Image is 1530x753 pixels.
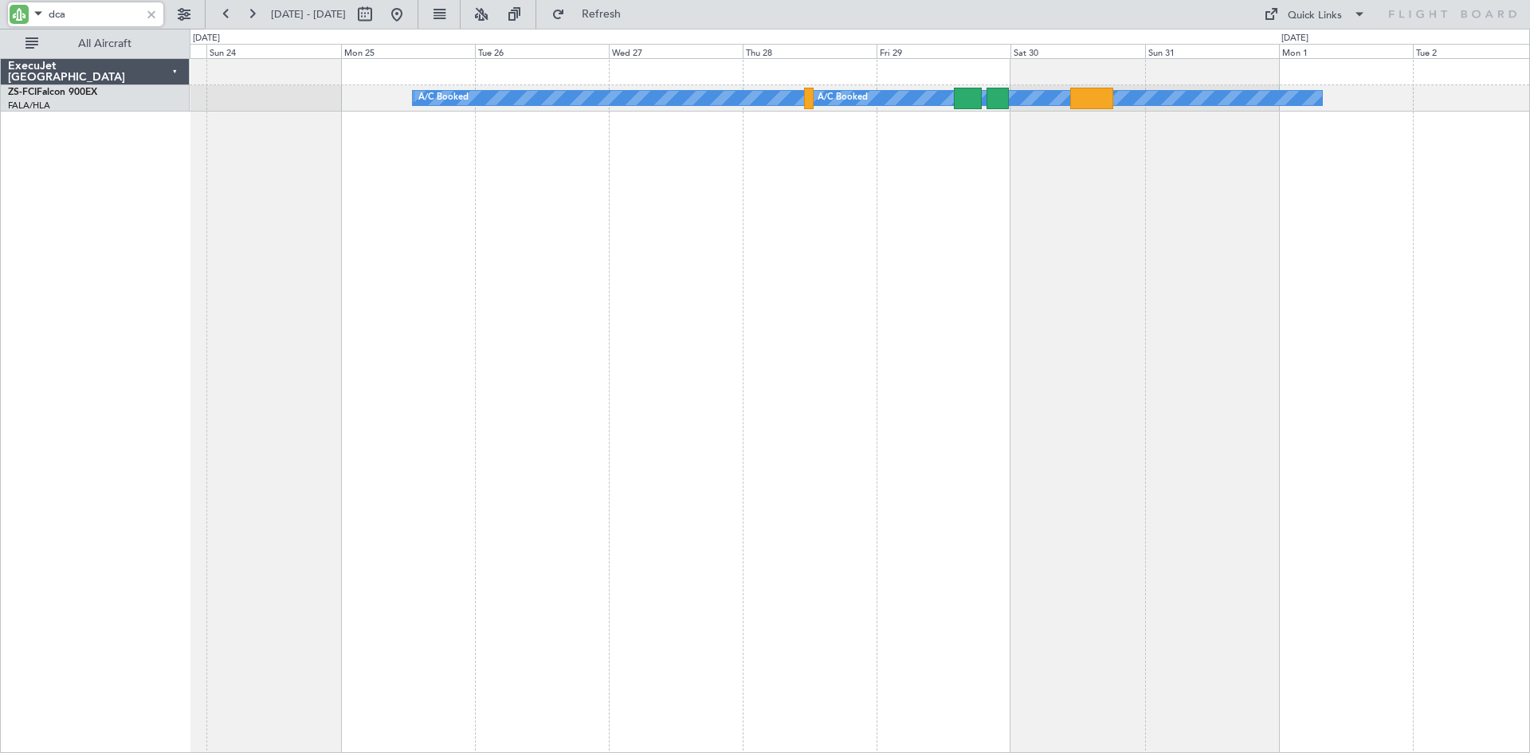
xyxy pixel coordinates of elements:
[41,38,168,49] span: All Aircraft
[1281,32,1308,45] div: [DATE]
[544,2,640,27] button: Refresh
[1288,8,1342,24] div: Quick Links
[418,86,469,110] div: A/C Booked
[1010,44,1144,58] div: Sat 30
[8,100,50,112] a: FALA/HLA
[818,86,868,110] div: A/C Booked
[8,88,37,97] span: ZS-FCI
[8,88,97,97] a: ZS-FCIFalcon 900EX
[568,9,635,20] span: Refresh
[1279,44,1413,58] div: Mon 1
[18,31,173,57] button: All Aircraft
[271,7,346,22] span: [DATE] - [DATE]
[743,44,877,58] div: Thu 28
[475,44,609,58] div: Tue 26
[206,44,340,58] div: Sun 24
[877,44,1010,58] div: Fri 29
[1145,44,1279,58] div: Sun 31
[49,2,140,26] input: A/C (Reg. or Type)
[193,32,220,45] div: [DATE]
[341,44,475,58] div: Mon 25
[609,44,743,58] div: Wed 27
[1256,2,1374,27] button: Quick Links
